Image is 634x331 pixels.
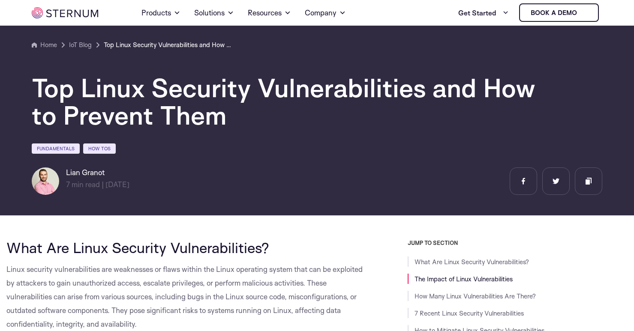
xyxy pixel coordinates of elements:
a: Solutions [194,1,234,25]
img: sternum iot [580,9,587,16]
a: IoT Blog [69,40,92,50]
a: Resources [248,1,291,25]
img: Lian Granot [32,167,59,195]
a: How Tos [83,143,116,154]
span: [DATE] [105,180,129,189]
a: Products [141,1,180,25]
span: What Are Linux Security Vulnerabilities? [6,239,269,256]
span: Linux security vulnerabilities are weaknesses or flaws within the Linux operating system that can... [6,265,363,328]
a: Fundamentals [32,143,80,154]
a: The Impact of Linux Vulnerabilities [415,275,513,283]
h1: Top Linux Security Vulnerabilities and How to Prevent Them [32,74,546,129]
a: Company [305,1,346,25]
span: 7 [66,180,70,189]
a: What Are Linux Security Vulnerabilities? [415,258,529,266]
h3: JUMP TO SECTION [408,239,628,246]
img: sternum iot [32,7,98,18]
a: Home [32,40,57,50]
a: 7 Recent Linux Security Vulnerabilities [415,309,524,317]
h6: Lian Granot [66,167,129,178]
a: Book a demo [519,3,599,22]
a: How Many Linux Vulnerabilities Are There? [415,292,536,300]
a: Get Started [458,4,509,21]
span: min read | [66,180,104,189]
a: Top Linux Security Vulnerabilities and How to Prevent Them [104,40,232,50]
